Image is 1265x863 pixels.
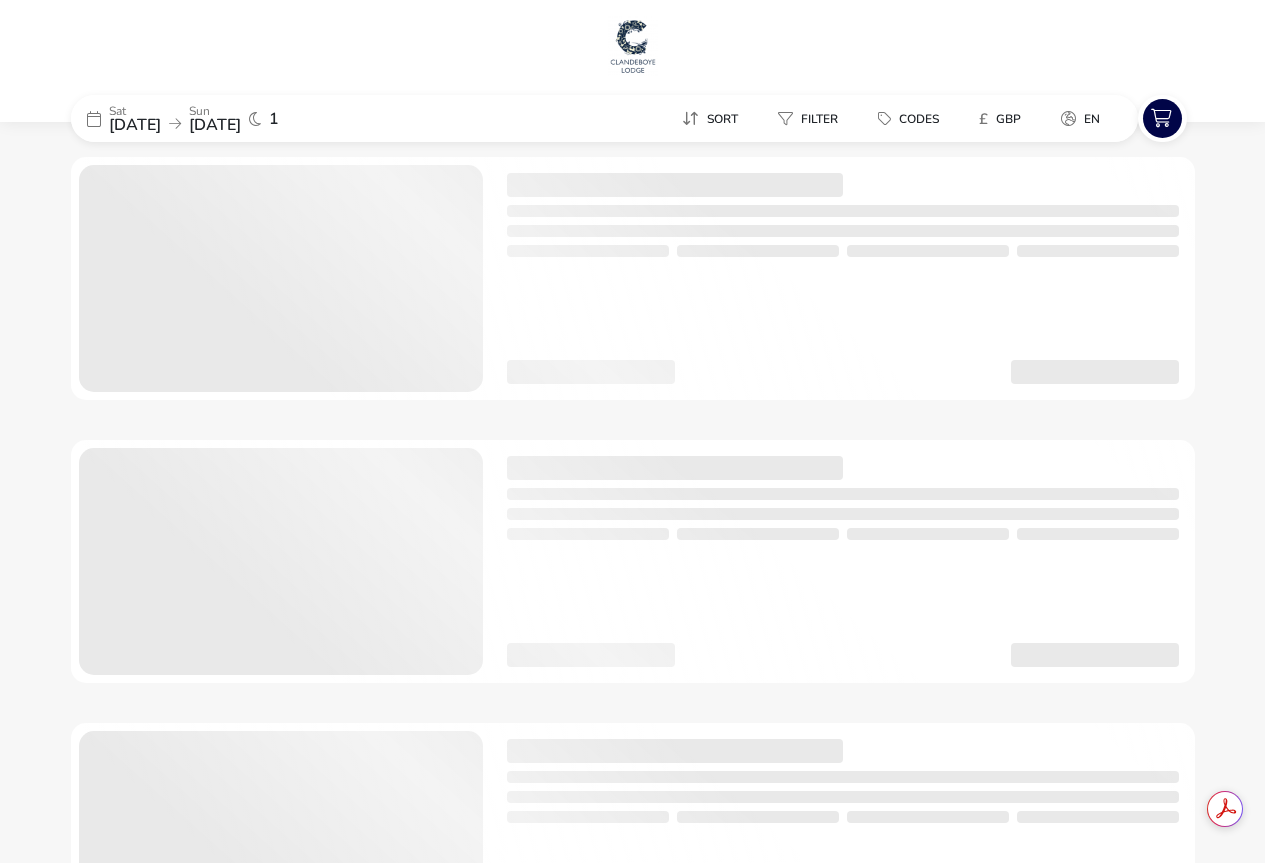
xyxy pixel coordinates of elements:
button: Filter [762,104,854,133]
span: GBP [996,111,1021,127]
p: Sun [189,105,241,117]
i: £ [979,109,988,129]
p: Sat [109,105,161,117]
naf-pibe-menu-bar-item: Sort [666,104,762,133]
img: Main Website [608,16,658,76]
naf-pibe-menu-bar-item: £GBP [963,104,1045,133]
naf-pibe-menu-bar-item: Filter [762,104,862,133]
button: Sort [666,104,754,133]
naf-pibe-menu-bar-item: en [1045,104,1124,133]
span: Sort [707,111,738,127]
span: [DATE] [109,114,161,136]
span: Filter [801,111,838,127]
button: £GBP [963,104,1037,133]
span: en [1084,111,1100,127]
span: [DATE] [189,114,241,136]
div: Sat[DATE]Sun[DATE]1 [71,95,371,142]
naf-pibe-menu-bar-item: Codes [862,104,963,133]
button: Codes [862,104,955,133]
span: Codes [899,111,939,127]
span: 1 [269,111,279,127]
button: en [1045,104,1116,133]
